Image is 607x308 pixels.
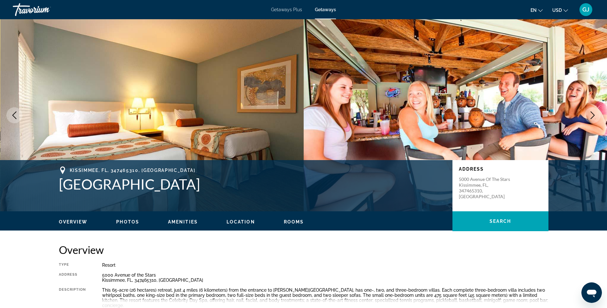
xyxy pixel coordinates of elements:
div: This 65-acre (26 hectares) retreat, just 4 miles (6 kilometers) from the entrance to [PERSON_NAME... [102,288,548,308]
span: Overview [59,219,88,224]
span: en [531,8,537,13]
span: Location [227,219,255,224]
div: Type [59,263,86,268]
span: Rooms [284,219,304,224]
button: Photos [116,219,139,225]
a: Getaways [315,7,336,12]
a: Getaways Plus [271,7,302,12]
button: Search [452,211,548,231]
button: Location [227,219,255,225]
a: Travorium [13,1,77,18]
h1: [GEOGRAPHIC_DATA] [59,176,446,192]
span: GJ [582,6,589,13]
div: Resort [102,263,548,268]
button: Amenities [168,219,198,225]
button: Overview [59,219,88,225]
span: Amenities [168,219,198,224]
iframe: Button to launch messaging window [581,282,602,303]
button: User Menu [578,3,594,16]
button: Change currency [552,5,568,15]
p: 5000 Avenue of the Stars Kissimmee, FL, 347465310, [GEOGRAPHIC_DATA] [459,176,510,199]
span: Search [490,219,511,224]
button: Previous image [6,107,22,123]
div: Description [59,288,86,308]
button: Rooms [284,219,304,225]
h2: Overview [59,243,548,256]
span: Kissimmee, FL, 347465310, [GEOGRAPHIC_DATA] [70,168,196,173]
div: Address [59,272,86,283]
p: Address [459,166,542,172]
span: Photos [116,219,139,224]
button: Change language [531,5,543,15]
span: USD [552,8,562,13]
button: Next image [585,107,601,123]
div: 5000 Avenue of the Stars Kissimmee, FL, 347465310, [GEOGRAPHIC_DATA] [102,272,548,283]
